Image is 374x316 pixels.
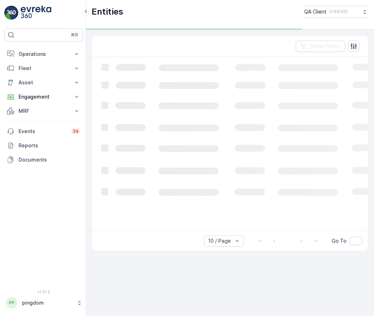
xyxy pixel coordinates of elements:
[329,9,348,15] p: ( +03:00 )
[73,128,79,134] p: 34
[19,107,69,115] p: MRF
[71,32,78,38] p: ⌘B
[4,138,83,153] a: Reports
[21,6,51,20] img: logo_light-DOdMpM7g.png
[4,290,83,294] span: v 1.47.3
[4,295,83,310] button: PPpingdom
[4,124,83,138] a: Events34
[4,104,83,118] button: MRF
[19,79,69,86] p: Asset
[92,6,123,17] p: Entities
[332,237,347,244] span: Go To
[4,153,83,167] a: Documents
[296,41,345,52] button: Clear Filters
[22,299,73,306] p: pingdom
[4,61,83,75] button: Fleet
[6,297,17,309] div: PP
[19,128,67,135] p: Events
[19,51,69,58] p: Operations
[19,142,80,149] p: Reports
[4,47,83,61] button: Operations
[310,43,341,50] p: Clear Filters
[19,65,69,72] p: Fleet
[19,156,80,163] p: Documents
[304,6,368,18] button: QA Client(+03:00)
[19,93,69,100] p: Engagement
[4,6,19,20] img: logo
[4,75,83,90] button: Asset
[304,8,327,15] p: QA Client
[4,90,83,104] button: Engagement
